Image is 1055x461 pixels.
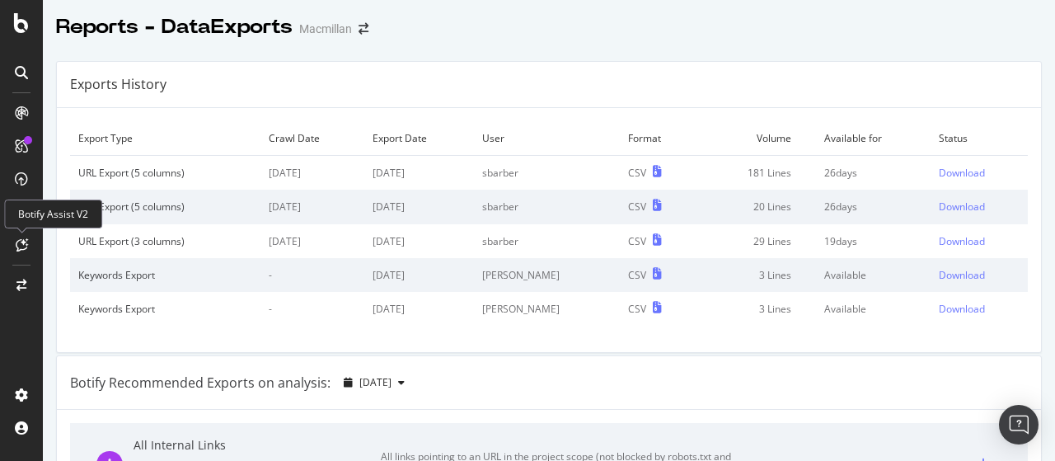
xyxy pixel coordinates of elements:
[939,268,985,282] div: Download
[628,200,646,214] div: CSV
[70,374,331,393] div: Botify Recommended Exports on analysis:
[620,121,697,156] td: Format
[78,268,252,282] div: Keywords Export
[260,292,365,326] td: -
[359,23,368,35] div: arrow-right-arrow-left
[939,302,985,316] div: Download
[697,258,816,292] td: 3 Lines
[697,224,816,258] td: 29 Lines
[697,292,816,326] td: 3 Lines
[78,200,252,214] div: URL Export (5 columns)
[260,224,365,258] td: [DATE]
[364,258,474,292] td: [DATE]
[474,121,619,156] td: User
[816,121,931,156] td: Available for
[999,405,1039,445] div: Open Intercom Messenger
[474,156,619,191] td: sbarber
[364,121,474,156] td: Export Date
[816,224,931,258] td: 19 days
[697,190,816,223] td: 20 Lines
[260,121,365,156] td: Crawl Date
[931,121,1028,156] td: Status
[56,13,293,41] div: Reports - DataExports
[697,156,816,191] td: 181 Lines
[260,190,365,223] td: [DATE]
[628,234,646,248] div: CSV
[697,121,816,156] td: Volume
[260,258,365,292] td: -
[78,302,252,316] div: Keywords Export
[939,302,1020,316] a: Download
[939,200,1020,214] a: Download
[474,258,619,292] td: [PERSON_NAME]
[364,190,474,223] td: [DATE]
[628,166,646,180] div: CSV
[78,166,252,180] div: URL Export (5 columns)
[364,156,474,191] td: [DATE]
[939,268,1020,282] a: Download
[337,369,411,396] button: [DATE]
[939,166,985,180] div: Download
[359,375,392,389] span: 2025 Sep. 26th
[364,292,474,326] td: [DATE]
[939,200,985,214] div: Download
[816,190,931,223] td: 26 days
[816,156,931,191] td: 26 days
[824,268,922,282] div: Available
[364,224,474,258] td: [DATE]
[4,200,102,228] div: Botify Assist V2
[939,234,985,248] div: Download
[939,234,1020,248] a: Download
[70,121,260,156] td: Export Type
[474,190,619,223] td: sbarber
[134,437,381,454] div: All Internal Links
[78,234,252,248] div: URL Export (3 columns)
[299,21,352,37] div: Macmillan
[628,268,646,282] div: CSV
[70,75,166,94] div: Exports History
[939,166,1020,180] a: Download
[474,292,619,326] td: [PERSON_NAME]
[260,156,365,191] td: [DATE]
[628,302,646,316] div: CSV
[824,302,922,316] div: Available
[474,224,619,258] td: sbarber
